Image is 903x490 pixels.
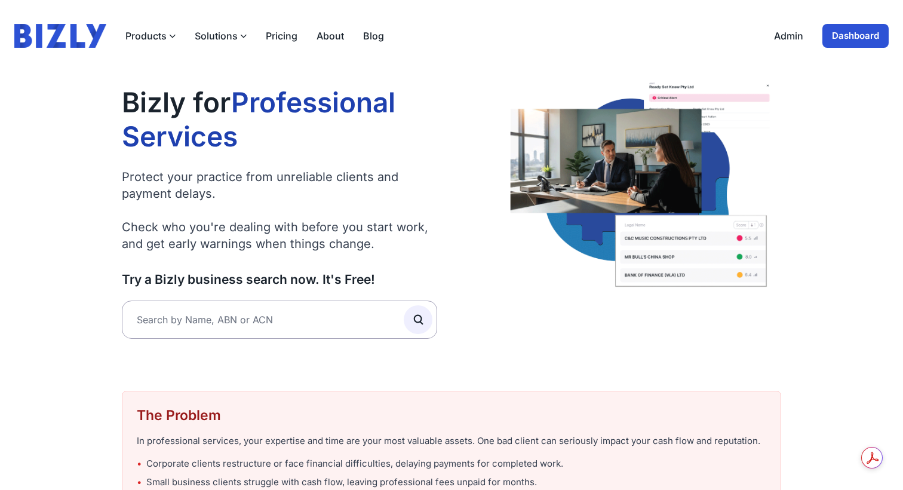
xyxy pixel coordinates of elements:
input: Search by Name, ABN or ACN [122,301,437,339]
a: Pricing [266,29,297,43]
button: Products [125,29,176,43]
span: Professional Services [122,85,395,154]
p: Protect your practice from unreliable clients and payment delays. Check who you're dealing with b... [122,169,437,252]
span: • [137,457,142,471]
a: Dashboard [822,24,889,48]
span: • [137,476,142,489]
a: Blog [363,29,384,43]
p: In professional services, your expertise and time are your most valuable assets. One bad client c... [137,434,766,448]
a: About [317,29,344,43]
h1: Bizly for [122,85,437,154]
a: Admin [774,29,803,43]
img: Professional services consultant checking client risk on Bizly [506,72,781,292]
li: Corporate clients restructure or face financial difficulties, delaying payments for completed work. [137,457,766,471]
h2: The Problem [137,406,766,425]
button: Solutions [195,29,247,43]
h3: Try a Bizly business search now. It's Free! [122,271,437,287]
li: Small business clients struggle with cash flow, leaving professional fees unpaid for months. [137,476,766,489]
